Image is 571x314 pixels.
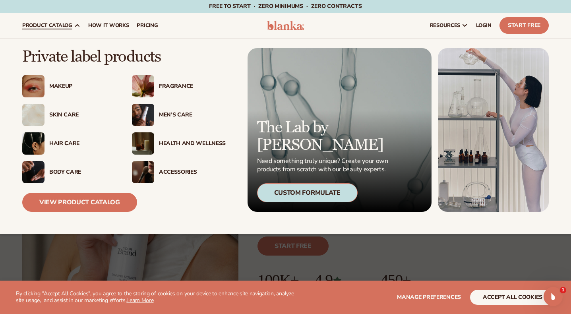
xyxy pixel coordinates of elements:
[248,48,432,212] a: Microscopic product formula. The Lab by [PERSON_NAME] Need something truly unique? Create your ow...
[159,112,226,118] div: Men’s Care
[470,290,555,305] button: accept all cookies
[209,2,362,10] span: Free to start · ZERO minimums · ZERO contracts
[257,157,391,174] p: Need something truly unique? Create your own products from scratch with our beauty experts.
[49,140,116,147] div: Hair Care
[22,161,116,183] a: Male hand applying moisturizer. Body Care
[560,287,566,293] span: 1
[499,17,549,34] a: Start Free
[22,75,116,97] a: Female with glitter eye makeup. Makeup
[22,75,45,97] img: Female with glitter eye makeup.
[257,119,391,154] p: The Lab by [PERSON_NAME]
[159,83,226,90] div: Fragrance
[133,13,162,38] a: pricing
[132,132,226,155] a: Candles and incense on table. Health And Wellness
[132,104,154,126] img: Male holding moisturizer bottle.
[49,83,116,90] div: Makeup
[397,290,461,305] button: Manage preferences
[438,48,549,212] img: Female in lab with equipment.
[49,169,116,176] div: Body Care
[476,22,492,29] span: LOGIN
[472,13,496,38] a: LOGIN
[132,161,154,183] img: Female with makeup brush.
[22,132,116,155] a: Female hair pulled back with clips. Hair Care
[18,13,84,38] a: product catalog
[22,161,45,183] img: Male hand applying moisturizer.
[426,13,472,38] a: resources
[84,13,133,38] a: How It Works
[22,104,45,126] img: Cream moisturizer swatch.
[159,140,226,147] div: Health And Wellness
[257,183,358,202] div: Custom Formulate
[137,22,158,29] span: pricing
[430,22,460,29] span: resources
[49,112,116,118] div: Skin Care
[16,291,298,304] p: By clicking "Accept All Cookies", you agree to the storing of cookies on your device to enhance s...
[132,104,226,126] a: Male holding moisturizer bottle. Men’s Care
[126,297,153,304] a: Learn More
[397,293,461,301] span: Manage preferences
[544,287,563,306] iframe: Intercom live chat
[159,169,226,176] div: Accessories
[132,75,154,97] img: Pink blooming flower.
[22,193,137,212] a: View Product Catalog
[22,132,45,155] img: Female hair pulled back with clips.
[22,48,226,66] p: Private label products
[267,21,304,30] img: logo
[132,132,154,155] img: Candles and incense on table.
[132,75,226,97] a: Pink blooming flower. Fragrance
[132,161,226,183] a: Female with makeup brush. Accessories
[88,22,129,29] span: How It Works
[22,104,116,126] a: Cream moisturizer swatch. Skin Care
[22,22,72,29] span: product catalog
